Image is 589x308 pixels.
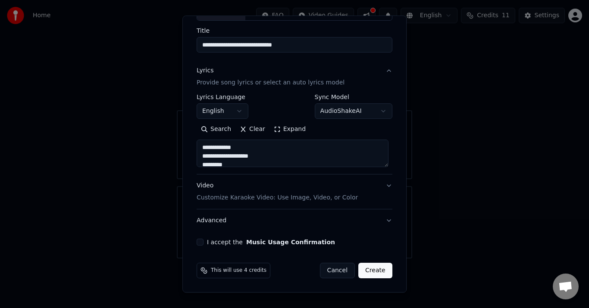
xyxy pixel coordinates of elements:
span: This will use 4 credits [211,268,266,274]
button: Clear [235,123,269,137]
label: Lyrics Language [197,94,248,100]
button: VideoCustomize Karaoke Video: Use Image, Video, or Color [197,175,392,209]
button: Expand [269,123,310,137]
label: Sync Model [315,94,392,100]
button: Cancel [320,263,355,279]
div: Video [197,182,358,202]
button: Create [358,263,392,279]
div: Lyrics [197,67,213,75]
p: Customize Karaoke Video: Use Image, Video, or Color [197,194,358,202]
button: Search [197,123,235,137]
label: Title [197,28,392,34]
button: I accept the [246,240,335,246]
button: Advanced [197,210,392,232]
label: I accept the [207,240,335,246]
button: LyricsProvide song lyrics or select an auto lyrics model [197,60,392,94]
div: LyricsProvide song lyrics or select an auto lyrics model [197,94,392,174]
p: Provide song lyrics or select an auto lyrics model [197,79,345,87]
